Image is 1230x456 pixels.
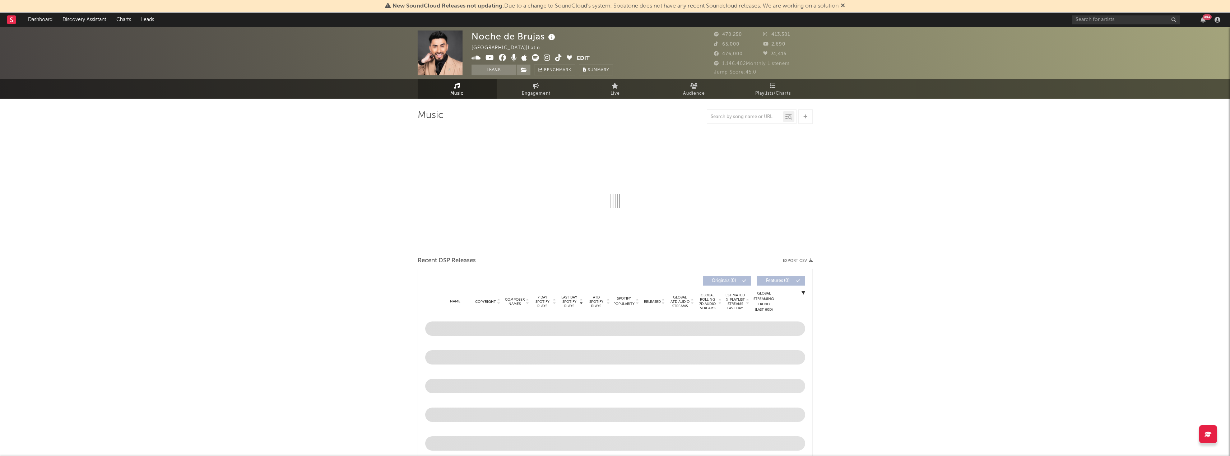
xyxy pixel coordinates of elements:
span: Dismiss [841,3,845,9]
button: Edit [577,54,590,63]
span: Playlists/Charts [755,89,791,98]
span: Benchmark [544,66,571,75]
a: Music [418,79,497,99]
span: 1,146,402 Monthly Listeners [714,61,790,66]
span: 65,000 [714,42,739,47]
a: Charts [111,13,136,27]
span: Spotify Popularity [613,296,635,307]
a: Live [576,79,655,99]
input: Search for artists [1072,15,1180,24]
div: [GEOGRAPHIC_DATA] | Latin [472,44,548,52]
span: Global ATD Audio Streams [670,295,690,308]
a: Discovery Assistant [57,13,111,27]
span: Released [644,300,661,304]
div: Name [440,299,471,304]
span: Composer Names [505,297,525,306]
button: Features(0) [757,276,805,286]
span: Copyright [475,300,496,304]
span: 31,415 [763,52,786,56]
span: Global Rolling 7D Audio Streams [698,293,718,310]
span: 470,250 [714,32,742,37]
a: Leads [136,13,159,27]
span: Audience [683,89,705,98]
span: Recent DSP Releases [418,257,476,265]
span: Music [450,89,464,98]
button: 99+ [1201,17,1206,23]
button: Export CSV [783,259,813,263]
span: Engagement [522,89,551,98]
span: Features ( 0 ) [761,279,794,283]
button: Track [472,65,516,75]
span: 476,000 [714,52,743,56]
div: 99 + [1203,14,1212,20]
span: Live [611,89,620,98]
span: Originals ( 0 ) [707,279,741,283]
button: Summary [579,65,613,75]
a: Engagement [497,79,576,99]
a: Playlists/Charts [734,79,813,99]
span: Estimated % Playlist Streams Last Day [725,293,745,310]
span: Summary [588,68,609,72]
span: : Due to a change to SoundCloud's system, Sodatone does not have any recent Soundcloud releases. ... [393,3,839,9]
span: 7 Day Spotify Plays [533,295,552,308]
button: Originals(0) [703,276,751,286]
div: Global Streaming Trend (Last 60D) [753,291,775,312]
span: 413,301 [763,32,790,37]
span: ATD Spotify Plays [587,295,606,308]
a: Benchmark [534,65,575,75]
span: New SoundCloud Releases not updating [393,3,502,9]
a: Audience [655,79,734,99]
span: Jump Score: 45.0 [714,70,756,75]
span: Last Day Spotify Plays [560,295,579,308]
span: 2,690 [763,42,785,47]
a: Dashboard [23,13,57,27]
input: Search by song name or URL [707,114,783,120]
div: Noche de Brujas [472,30,557,42]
